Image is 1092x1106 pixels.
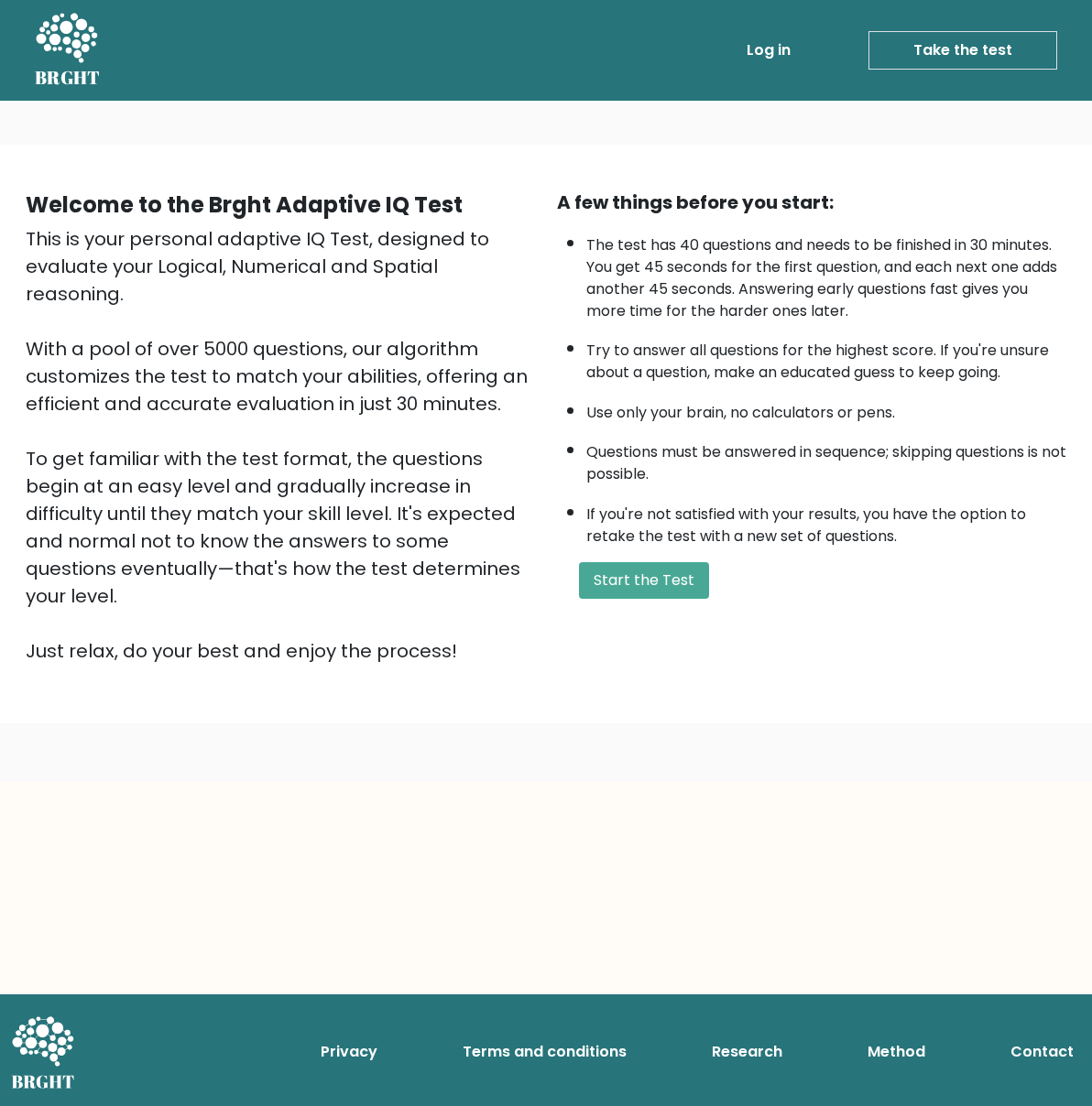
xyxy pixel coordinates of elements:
li: Questions must be answered in sequence; skipping questions is not possible. [586,432,1066,485]
button: Start the Test [579,562,709,599]
a: Contact [1003,1034,1081,1070]
li: If you're not satisfied with your results, you have the option to retake the test with a new set ... [586,494,1066,548]
li: Try to answer all questions for the highest score. If you're unsure about a question, make an edu... [586,331,1066,384]
li: Use only your brain, no calculators or pens. [586,393,1066,424]
div: A few things before you start: [557,189,1066,216]
a: Method [860,1034,933,1070]
a: Take the test [868,31,1057,70]
li: The test has 40 questions and needs to be finished in 30 minutes. You get 45 seconds for the firs... [586,225,1066,322]
a: Privacy [313,1034,385,1070]
a: Log in [739,32,798,69]
a: Terms and conditions [455,1034,634,1070]
div: This is your personal adaptive IQ Test, designed to evaluate your Logical, Numerical and Spatial ... [26,225,535,665]
b: Welcome to the Brght Adaptive IQ Test [26,190,463,220]
a: BRGHT [35,7,101,93]
h5: BRGHT [35,67,101,89]
a: Research [704,1034,790,1070]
